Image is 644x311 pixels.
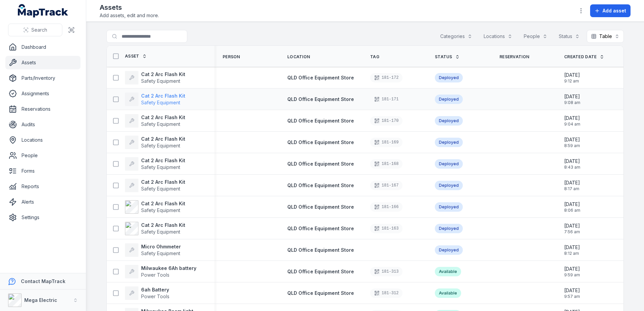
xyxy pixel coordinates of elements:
time: 01/10/2025, 9:12:31 am [564,72,580,84]
a: Reservations [5,102,80,116]
a: Alerts [5,195,80,209]
span: QLD Office Equipment Store [287,96,354,102]
strong: Mega Electric [24,297,57,303]
div: Deployed [435,245,463,255]
span: [DATE] [564,93,580,100]
div: Deployed [435,95,463,104]
span: 9:08 am [564,100,580,105]
a: Cat 2 Arc Flash KitSafety Equipment [125,93,185,106]
span: [DATE] [564,158,580,165]
span: 8:12 am [564,251,580,256]
time: 02/09/2025, 9:57:27 am [564,287,580,299]
a: QLD Office Equipment Store [287,290,354,297]
span: QLD Office Equipment Store [287,182,354,188]
span: Safety Equipment [141,100,180,105]
time: 01/10/2025, 8:43:50 am [564,158,580,170]
strong: Micro Ohmmeter [141,243,181,250]
span: Safety Equipment [141,250,180,256]
span: Safety Equipment [141,78,180,84]
span: Location [287,54,310,60]
a: Cat 2 Arc Flash KitSafety Equipment [125,71,185,84]
span: Safety Equipment [141,143,180,148]
span: 9:04 am [564,122,580,127]
time: 01/10/2025, 9:08:26 am [564,93,580,105]
span: QLD Office Equipment Store [287,75,354,80]
a: QLD Office Equipment Store [287,247,354,253]
div: Available [435,288,461,298]
a: QLD Office Equipment Store [287,268,354,275]
span: [DATE] [564,266,580,272]
a: Assignments [5,87,80,100]
a: Status [435,54,460,60]
span: QLD Office Equipment Store [287,226,354,231]
a: Forms [5,164,80,178]
a: People [5,149,80,162]
div: 181-172 [370,73,402,82]
a: QLD Office Equipment Store [287,204,354,210]
span: 8:06 am [564,208,580,213]
div: Deployed [435,202,463,212]
h2: Assets [100,3,159,12]
a: Cat 2 Arc Flash KitSafety Equipment [125,222,185,235]
strong: Cat 2 Arc Flash Kit [141,93,185,99]
strong: 6ah Battery [141,286,169,293]
div: 181-163 [370,224,402,233]
a: Dashboard [5,40,80,54]
a: QLD Office Equipment Store [287,74,354,81]
span: Reservation [500,54,529,60]
span: Add asset [603,7,626,14]
span: [DATE] [564,72,580,78]
button: Locations [479,30,517,43]
a: Settings [5,211,80,224]
time: 02/09/2025, 9:59:18 am [564,266,580,278]
div: Deployed [435,73,463,82]
a: Asset [125,54,147,59]
span: Tag [370,54,379,60]
div: Available [435,267,461,276]
div: 181-170 [370,116,402,126]
span: Safety Equipment [141,207,180,213]
a: Reports [5,180,80,193]
div: 181-168 [370,159,402,169]
time: 01/10/2025, 8:06:10 am [564,201,580,213]
a: QLD Office Equipment Store [287,139,354,146]
button: People [519,30,552,43]
strong: Cat 2 Arc Flash Kit [141,222,185,229]
a: Milwaukee 6Ah batteryPower Tools [125,265,196,278]
a: Cat 2 Arc Flash KitSafety Equipment [125,179,185,192]
span: [DATE] [564,201,580,208]
div: Deployed [435,224,463,233]
a: 6ah BatteryPower Tools [125,286,169,300]
strong: Cat 2 Arc Flash Kit [141,136,185,142]
a: Cat 2 Arc Flash KitSafety Equipment [125,157,185,171]
div: 181-167 [370,181,402,190]
span: Power Tools [141,272,169,278]
span: QLD Office Equipment Store [287,247,354,253]
span: 7:56 am [564,229,580,235]
div: Deployed [435,181,463,190]
span: [DATE] [564,244,580,251]
span: Safety Equipment [141,229,180,235]
time: 01/10/2025, 8:59:06 am [564,136,580,148]
button: Table [587,30,624,43]
a: QLD Office Equipment Store [287,96,354,103]
span: Add assets, edit and more. [100,12,159,19]
button: Status [554,30,584,43]
a: QLD Office Equipment Store [287,225,354,232]
time: 01/10/2025, 8:17:51 am [564,179,580,192]
a: MapTrack [18,4,68,18]
a: Parts/Inventory [5,71,80,85]
span: 8:59 am [564,143,580,148]
strong: Cat 2 Arc Flash Kit [141,157,185,164]
span: Created Date [564,54,597,60]
time: 10/09/2025, 8:12:37 am [564,244,580,256]
a: Cat 2 Arc Flash KitSafety Equipment [125,136,185,149]
span: 9:59 am [564,272,580,278]
span: [DATE] [564,179,580,186]
span: Power Tools [141,293,169,299]
span: Safety Equipment [141,164,180,170]
a: Created Date [564,54,604,60]
span: Safety Equipment [141,121,180,127]
span: Status [435,54,452,60]
span: [DATE] [564,222,580,229]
